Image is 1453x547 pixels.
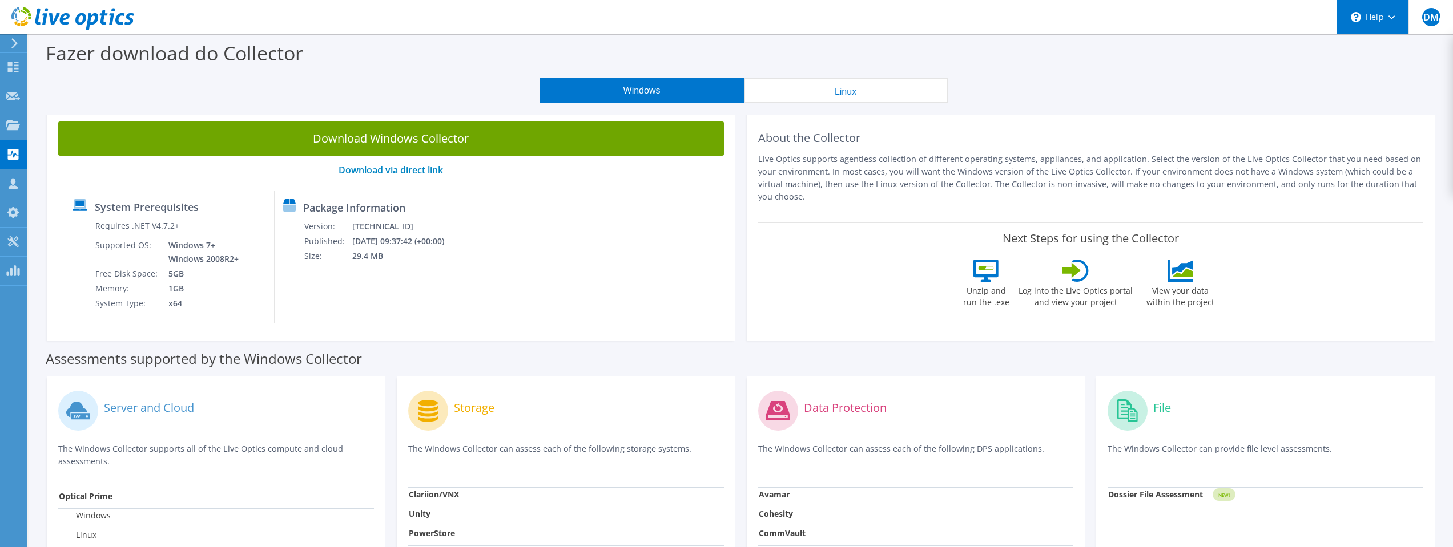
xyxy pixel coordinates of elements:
[1422,8,1440,26] span: ALDMAT
[58,443,374,468] p: The Windows Collector supports all of the Live Optics compute and cloud assessments.
[1351,12,1361,22] svg: \n
[95,296,160,311] td: System Type:
[160,266,241,281] td: 5GB
[409,489,459,500] strong: Clariion/VNX
[804,402,887,414] label: Data Protection
[540,78,744,103] button: Windows
[759,508,793,519] strong: Cohesity
[104,402,194,414] label: Server and Cloud
[59,510,111,521] label: Windows
[1018,282,1133,308] label: Log into the Live Optics portal and view your project
[1108,489,1203,500] strong: Dossier File Assessment
[59,529,96,541] label: Linux
[352,249,459,264] td: 29.4 MB
[304,219,352,234] td: Version:
[352,234,459,249] td: [DATE] 09:37:42 (+00:00)
[160,238,241,266] td: Windows 7+ Windows 2008R2+
[758,443,1074,466] p: The Windows Collector can assess each of the following DPS applications.
[95,238,160,266] td: Supported OS:
[408,443,724,466] p: The Windows Collector can assess each of the following storage systems.
[454,402,494,414] label: Storage
[95,201,199,213] label: System Prerequisites
[95,281,160,296] td: Memory:
[58,121,724,156] a: Download Windows Collector
[304,249,352,264] td: Size:
[160,281,241,296] td: 1GB
[1218,492,1230,498] tspan: NEW!
[1153,402,1171,414] label: File
[409,528,455,538] strong: PowerStore
[759,528,806,538] strong: CommVault
[46,40,303,66] label: Fazer download do Collector
[409,508,430,519] strong: Unity
[759,489,790,500] strong: Avamar
[1108,443,1423,466] p: The Windows Collector can provide file level assessments.
[1003,232,1179,245] label: Next Steps for using the Collector
[960,282,1012,308] label: Unzip and run the .exe
[352,219,459,234] td: [TECHNICAL_ID]
[59,491,112,501] strong: Optical Prime
[304,234,352,249] td: Published:
[339,164,443,176] a: Download via direct link
[303,202,405,213] label: Package Information
[95,266,160,281] td: Free Disk Space:
[758,153,1424,203] p: Live Optics supports agentless collection of different operating systems, appliances, and applica...
[758,131,1424,145] h2: About the Collector
[1139,282,1221,308] label: View your data within the project
[744,78,948,103] button: Linux
[46,353,362,364] label: Assessments supported by the Windows Collector
[160,296,241,311] td: x64
[95,220,179,232] label: Requires .NET V4.7.2+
